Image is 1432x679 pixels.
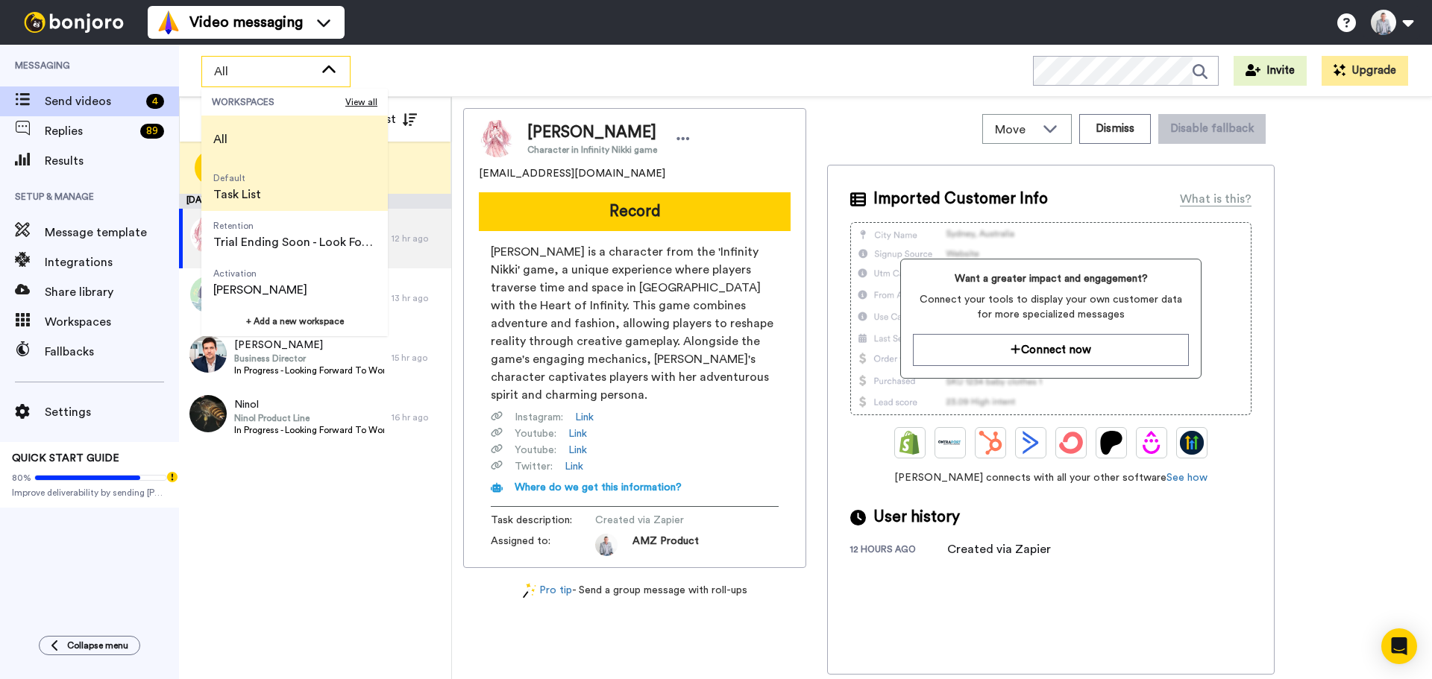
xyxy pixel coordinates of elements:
[345,96,377,108] span: View all
[213,220,376,232] span: Retention
[1099,431,1123,455] img: Patreon
[213,268,307,280] span: Activation
[1322,56,1408,86] button: Upgrade
[1140,431,1163,455] img: Drip
[1166,473,1208,483] a: See how
[515,459,553,474] span: Twitter :
[189,395,227,432] img: e33d20c0-8ec0-44bf-b517-121f680f38a9.jpg
[213,186,261,203] span: Task List
[1019,431,1043,455] img: ActiveCampaign
[190,216,227,253] img: 04ae67b0-3654-44f4-8bc2-01bdb4c11215.jpg
[479,192,791,231] button: Record
[213,281,307,299] span: [PERSON_NAME]
[1158,114,1266,144] button: Disable fallback
[527,144,657,156] span: Character in Infinity Nikki game
[995,121,1035,139] span: Move
[515,482,682,493] span: Where do we get this information?
[527,121,657,144] span: [PERSON_NAME]
[873,188,1048,210] span: Imported Customer Info
[45,253,179,271] span: Integrations
[189,335,227,373] img: 76c24eb6-e74b-4a60-a721-c7a41464691b.jpg
[595,534,618,556] img: 0c7be819-cb90-4fe4-b844-3639e4b630b0-1684457197.jpg
[479,120,516,157] img: Image of Nikki
[515,426,556,441] span: Youtube :
[568,443,587,458] a: Link
[392,233,444,244] div: 12 hr ago
[392,292,444,304] div: 13 hr ago
[850,543,947,558] div: 12 hours ago
[392,411,444,423] div: 16 hr ago
[157,10,180,34] img: vm-color.svg
[1079,114,1151,144] button: Dismiss
[1381,628,1417,664] div: Open Intercom Messenger
[234,424,384,436] span: In Progress - Looking Forward To Working With You!
[515,410,563,425] span: Instagram :
[140,124,164,139] div: 89
[479,166,665,181] span: [EMAIL_ADDRESS][DOMAIN_NAME]
[515,443,556,458] span: Youtube :
[491,513,595,528] span: Task description :
[45,152,179,170] span: Results
[45,224,179,241] span: Message template
[45,283,179,301] span: Share library
[234,338,384,353] span: [PERSON_NAME]
[45,92,140,110] span: Send videos
[979,431,1002,455] img: Hubspot
[213,130,227,148] span: All
[212,96,345,108] span: WORKSPACES
[913,334,1188,366] button: Connect now
[179,194,451,209] div: [DATE]
[523,583,572,599] a: Pro tip
[234,364,384,376] span: In Progress - Looking Forward To Working With You!
[913,292,1188,322] span: Connect your tools to display your own customer data for more specialized messages
[12,472,31,484] span: 80%
[189,12,303,33] span: Video messaging
[12,487,167,499] span: Improve deliverability by sending [PERSON_NAME]’s from your own email
[491,534,595,556] span: Assigned to:
[392,352,444,364] div: 15 hr ago
[947,540,1051,558] div: Created via Zapier
[146,94,164,109] div: 4
[45,313,179,331] span: Workspaces
[873,506,960,528] span: User history
[234,353,384,364] span: Business Director
[1059,431,1083,455] img: ConvertKit
[234,397,384,412] span: Ninol
[632,534,699,556] span: AMZ Product
[1180,190,1252,208] div: What is this?
[190,276,227,313] img: ad2c2cb9-77b7-43ed-9d97-3898172c389a.jpg
[12,453,119,464] span: QUICK START GUIDE
[201,306,388,336] button: + Add a new workspace
[1180,431,1204,455] img: GoHighLevel
[850,470,1252,485] span: [PERSON_NAME] connects with all your other software
[45,403,179,421] span: Settings
[913,271,1188,286] span: Want a greater impact and engagement?
[67,639,128,651] span: Collapse menu
[491,243,779,404] span: [PERSON_NAME] is a character from the 'Infinity Nikki' game, a unique experience where players tr...
[463,583,806,599] div: - Send a group message with roll-ups
[1234,56,1307,86] button: Invite
[45,343,179,361] span: Fallbacks
[575,410,594,425] a: Link
[213,172,261,184] span: Default
[234,412,384,424] span: Ninol Product Line
[898,431,922,455] img: Shopify
[214,63,314,80] span: All
[18,12,130,33] img: bj-logo-header-white.svg
[213,233,376,251] span: Trial Ending Soon - Look Forward to Working with you.
[45,122,134,140] span: Replies
[595,513,737,528] span: Created via Zapier
[565,459,583,474] a: Link
[568,426,587,441] a: Link
[523,583,536,599] img: magic-wand.svg
[39,636,140,655] button: Collapse menu
[166,470,179,484] div: Tooltip anchor
[938,431,962,455] img: Ontraport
